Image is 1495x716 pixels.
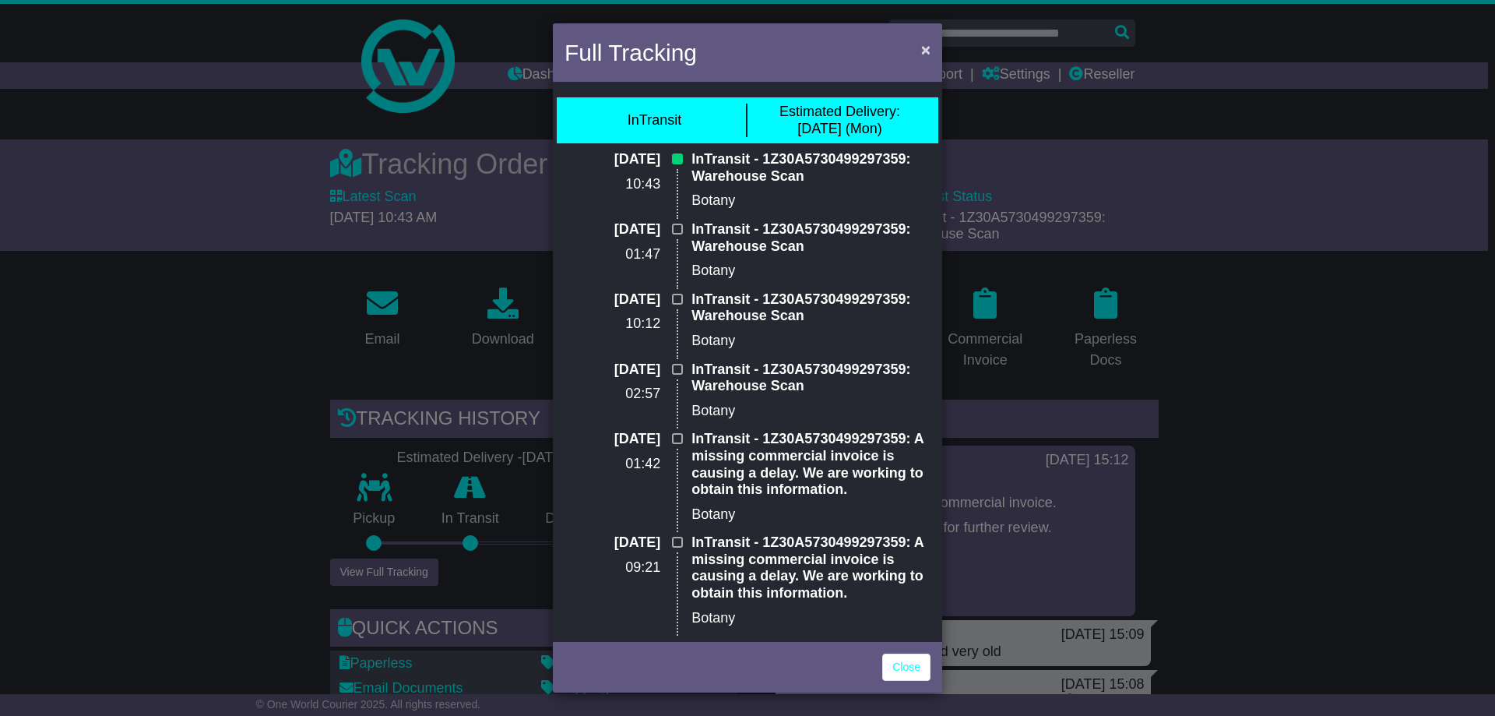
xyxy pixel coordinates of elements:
[565,431,660,448] p: [DATE]
[565,559,660,577] p: 09:21
[691,610,930,627] p: Botany
[565,176,660,193] p: 10:43
[691,221,930,255] p: InTransit - 1Z30A5730499297359: Warehouse Scan
[565,534,660,552] p: [DATE]
[565,386,660,403] p: 02:57
[691,291,930,325] p: InTransit - 1Z30A5730499297359: Warehouse Scan
[913,34,938,65] button: Close
[691,431,930,498] p: InTransit - 1Z30A5730499297359: A missing commercial invoice is causing a delay. We are working t...
[565,221,660,238] p: [DATE]
[691,192,930,210] p: Botany
[779,104,900,137] div: [DATE] (Mon)
[565,456,660,473] p: 01:42
[779,104,900,119] span: Estimated Delivery:
[565,246,660,263] p: 01:47
[691,263,930,280] p: Botany
[628,112,681,129] div: InTransit
[565,35,697,70] h4: Full Tracking
[691,403,930,420] p: Botany
[565,316,660,333] p: 10:12
[691,333,930,350] p: Botany
[565,151,660,168] p: [DATE]
[565,362,660,379] p: [DATE]
[691,534,930,601] p: InTransit - 1Z30A5730499297359: A missing commercial invoice is causing a delay. We are working t...
[691,151,930,185] p: InTransit - 1Z30A5730499297359: Warehouse Scan
[691,506,930,524] p: Botany
[882,654,930,681] a: Close
[565,291,660,309] p: [DATE]
[691,362,930,395] p: InTransit - 1Z30A5730499297359: Warehouse Scan
[921,41,930,58] span: ×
